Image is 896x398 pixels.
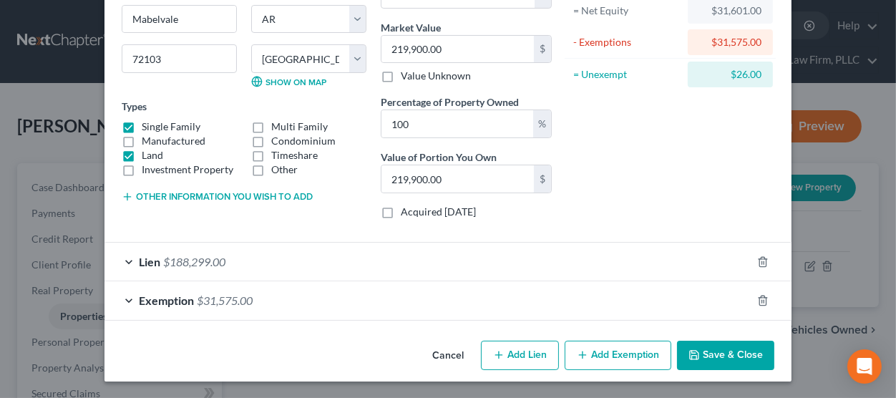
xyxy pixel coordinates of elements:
[163,255,225,268] span: $188,299.00
[847,349,882,384] div: Open Intercom Messenger
[533,110,551,137] div: %
[573,4,681,18] div: = Net Equity
[699,4,761,18] div: $31,601.00
[122,191,313,203] button: Other information you wish to add
[197,293,253,307] span: $31,575.00
[251,76,326,87] a: Show on Map
[401,69,471,83] label: Value Unknown
[699,35,761,49] div: $31,575.00
[271,120,328,134] label: Multi Family
[534,36,551,63] div: $
[481,341,559,371] button: Add Lien
[142,134,205,148] label: Manufactured
[573,67,681,82] div: = Unexempt
[421,342,475,371] button: Cancel
[381,165,534,193] input: 0.00
[401,205,476,219] label: Acquired [DATE]
[142,148,163,162] label: Land
[534,165,551,193] div: $
[381,94,519,110] label: Percentage of Property Owned
[271,134,336,148] label: Condominium
[565,341,671,371] button: Add Exemption
[381,150,497,165] label: Value of Portion You Own
[122,44,237,73] input: Enter zip...
[122,6,236,33] input: Enter city...
[381,20,441,35] label: Market Value
[271,162,298,177] label: Other
[142,120,200,134] label: Single Family
[142,162,233,177] label: Investment Property
[139,293,194,307] span: Exemption
[122,99,147,114] label: Types
[677,341,774,371] button: Save & Close
[271,148,318,162] label: Timeshare
[699,67,761,82] div: $26.00
[573,35,681,49] div: - Exemptions
[139,255,160,268] span: Lien
[381,36,534,63] input: 0.00
[381,110,533,137] input: 0.00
